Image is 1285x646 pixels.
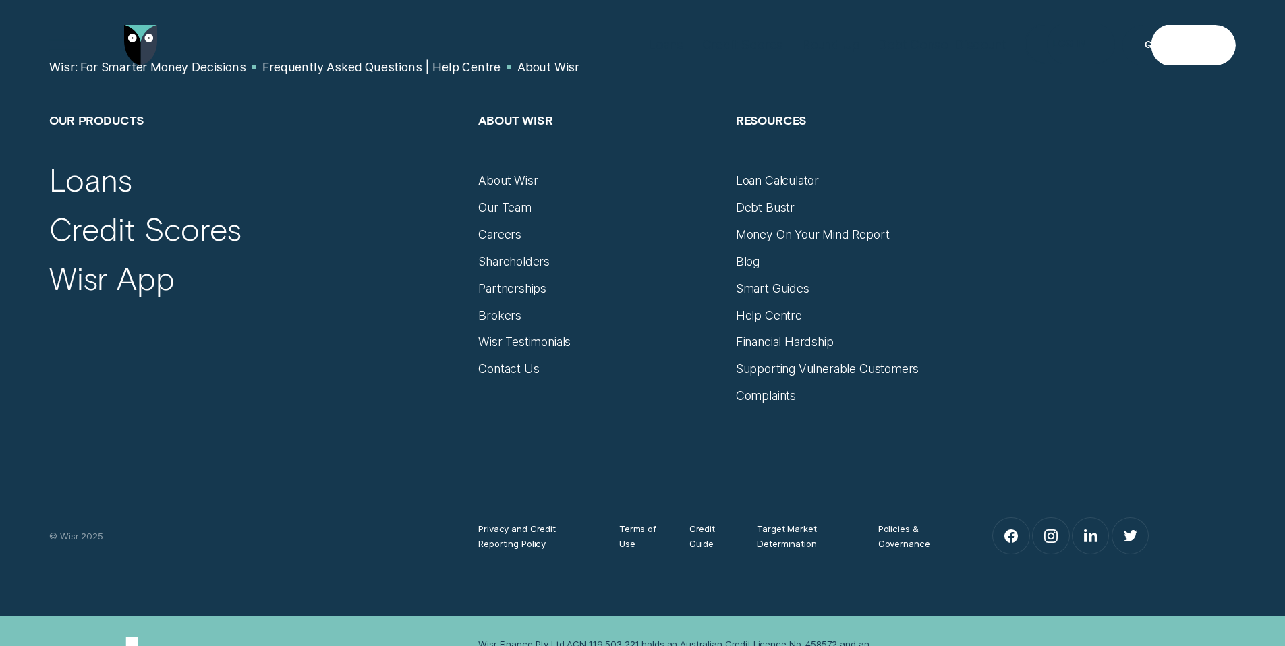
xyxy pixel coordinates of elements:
a: Wisr Testimonials [478,334,571,349]
a: Get Estimate [1122,25,1236,65]
div: Credit Scores [702,37,784,53]
a: About Wisr [478,173,538,188]
h2: Resources [736,113,978,173]
a: Complaints [736,388,796,403]
button: Log in [1025,24,1114,64]
a: Shareholders [478,254,550,269]
a: Twitter [1112,518,1148,554]
a: Help Centre [736,308,802,323]
a: Partnerships [478,281,546,296]
a: Blog [736,254,760,269]
a: Brokers [478,308,521,323]
div: Loans [648,37,683,53]
a: Facebook [993,518,1029,554]
button: Open Menu [45,25,85,65]
h2: About Wisr [478,113,720,173]
a: Wisr App [49,259,174,298]
a: Credit Guide [689,521,731,551]
a: Careers [478,227,521,242]
h2: Our Products [49,113,463,173]
a: Instagram [1033,518,1068,554]
div: Round Up [802,37,859,53]
a: Privacy and Credit Reporting Policy [478,521,592,551]
a: Terms of Use [619,521,662,551]
a: Money On Your Mind Report [736,227,890,242]
a: Supporting Vulnerable Customers [736,361,919,376]
img: Wisr [124,25,158,65]
a: Policies & Governance [878,521,951,551]
a: Smart Guides [736,281,809,296]
a: Contact Us [478,361,539,376]
div: © Wisr 2025 [42,529,471,544]
a: LinkedIn [1073,518,1108,554]
div: Debt Consol Discount [878,37,1006,53]
a: Target Market Determination [757,521,851,551]
a: Loans [49,160,132,200]
a: Loan Calculator [736,173,819,188]
a: Debt Bustr [736,200,795,215]
a: Financial Hardship [736,334,834,349]
a: Our Team [478,200,532,215]
a: Credit Scores [49,210,241,249]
